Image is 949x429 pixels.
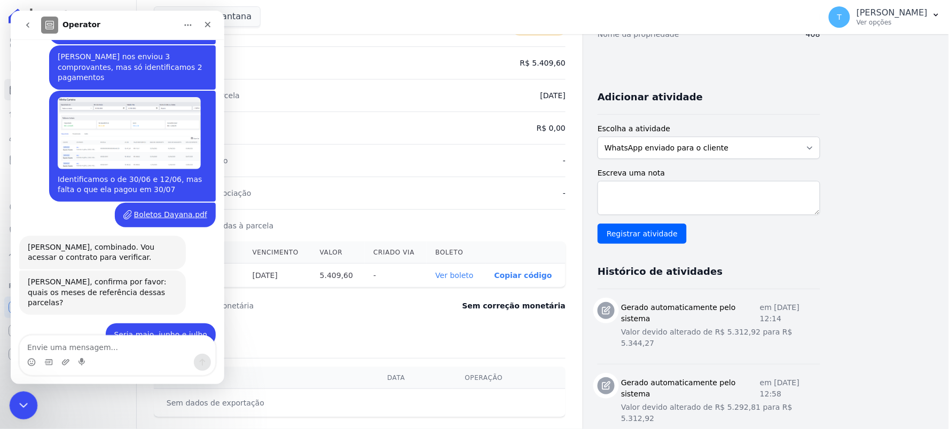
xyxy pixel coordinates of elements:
button: T [PERSON_NAME] Ver opções [820,2,949,32]
div: Seria maio, junho e julho [104,319,197,330]
dd: - [563,155,566,166]
dd: R$ 0,00 [537,123,566,133]
div: Plataformas [9,280,128,292]
dd: - [563,188,566,198]
th: Boleto [427,242,485,264]
label: Escreva uma nota [598,168,820,179]
td: Sem dados de exportação [154,389,374,417]
th: Criado via [365,242,427,264]
dd: [DATE] [540,90,566,101]
div: [PERSON_NAME], combinado. Vou acessar o contrato para verificar. [9,225,175,259]
a: Ver boleto [435,271,473,280]
a: Recebíveis [4,297,132,318]
a: Transferências [4,173,132,194]
th: Vencimento [244,242,311,264]
th: Operação [452,367,566,389]
div: Boletos Dayana.pdf [123,198,197,210]
button: Start recording [68,347,76,356]
textarea: Envie uma mensagem... [9,325,205,343]
div: [PERSON_NAME], combinado. Vou acessar o contrato para verificar. [17,232,167,252]
dd: Sem correção monetária [462,300,566,311]
a: Contratos [4,55,132,77]
th: 5.409,60 [311,264,365,288]
div: Adriane diz… [9,260,205,313]
input: Registrar atividade [598,224,687,244]
button: Enviar uma mensagem [183,343,200,360]
a: Negativação [4,220,132,241]
h3: Histórico de atividades [598,265,723,278]
th: Arquivo [154,367,374,389]
div: [PERSON_NAME], confirma por favor: quais os meses de referência dessas parcelas? [17,266,167,298]
p: Ver opções [857,18,928,27]
div: Identificamos o de 30/06 e 12/06, mas falta o que ela pagou em 30/07 [47,164,197,185]
p: Valor devido alterado de R$ 5.292,81 para R$ 5.312,92 [621,402,820,424]
a: Parcelas [4,79,132,100]
th: - [365,264,427,288]
a: Conta Hent [4,320,132,341]
p: em [DATE] 12:58 [760,377,820,400]
div: Thayna diz… [9,192,205,225]
iframe: Intercom live chat [10,392,38,420]
label: Escolha a atividade [598,123,820,134]
a: Crédito [4,196,132,218]
h3: Exportação [154,332,566,345]
a: Lotes [4,102,132,124]
p: em [DATE] 12:14 [760,302,820,324]
dt: Última correção monetária [154,300,397,311]
a: Clientes [4,126,132,147]
div: Identificamos o de 30/06 e 12/06, mas falta o que ela pagou em 30/07 [38,80,205,191]
div: Adriane diz… [9,225,205,260]
button: Selecionador de GIF [34,347,42,356]
iframe: Intercom live chat [11,11,224,384]
dd: R$ 5.409,60 [520,58,566,68]
button: Altos De Santana [154,6,261,27]
div: Boletos Dayana.pdf [104,192,205,217]
div: Seria maio, junho e julho [95,313,205,336]
th: Data [374,367,452,389]
div: [PERSON_NAME] nos enviou 3 comprovantes, mas só identificamos 2 pagamentos [38,35,205,79]
a: Boletos Dayana.pdf [113,198,197,210]
div: Thayna diz… [9,80,205,192]
a: Troca de Arquivos [4,243,132,265]
a: Minha Carteira [4,149,132,171]
div: [PERSON_NAME], confirma por favor: quais os meses de referência dessas parcelas? [9,260,175,304]
button: Copiar código [495,271,552,280]
h3: Adicionar atividade [598,91,703,104]
button: Selecionador de Emoji [17,347,25,356]
p: Valor devido alterado de R$ 5.312,92 para R$ 5.344,27 [621,327,820,349]
h3: Gerado automaticamente pelo sistema [621,302,760,324]
th: Valor [311,242,365,264]
a: Visão Geral [4,32,132,53]
h3: Gerado automaticamente pelo sistema [621,377,760,400]
span: T [837,13,842,21]
p: [PERSON_NAME] [857,7,928,18]
div: Thayna diz… [9,313,205,345]
th: [DATE] [244,264,311,288]
button: Upload do anexo [51,347,59,356]
div: [PERSON_NAME] nos enviou 3 comprovantes, mas só identificamos 2 pagamentos [47,41,197,73]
